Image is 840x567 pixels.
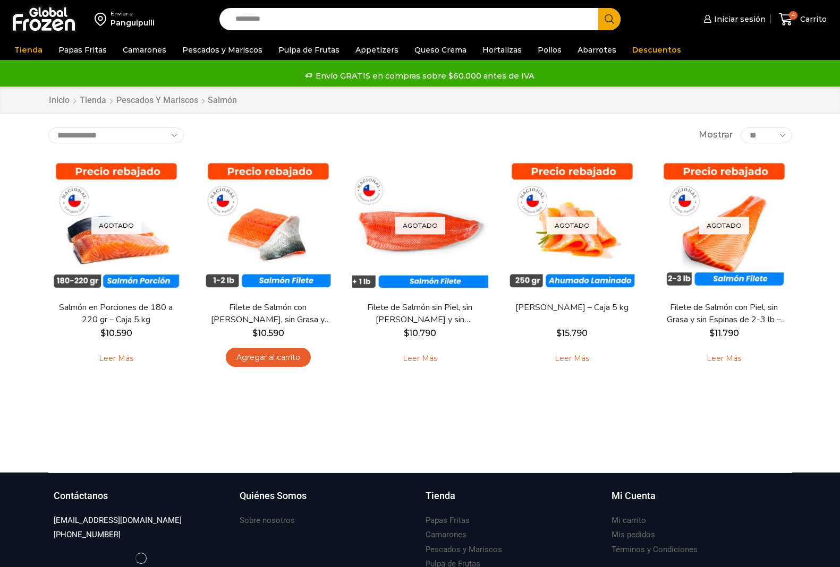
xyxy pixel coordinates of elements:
a: Abarrotes [572,40,622,60]
h3: Pescados y Mariscos [426,544,502,555]
a: Camarones [426,528,466,542]
span: 4 [789,11,797,20]
a: Quiénes Somos [240,489,415,513]
bdi: 10.590 [252,328,284,338]
span: Mostrar [699,129,733,141]
a: Pescados y Mariscos [116,94,199,107]
div: Enviar a [111,10,155,18]
bdi: 10.790 [404,328,436,338]
a: Filete de Salmón sin Piel, sin [PERSON_NAME] y sin [PERSON_NAME] – Caja 10 Kg [359,302,481,326]
span: $ [252,328,258,338]
a: Términos y Condiciones [612,543,698,557]
a: Tienda [426,489,601,513]
select: Pedido de la tienda [48,127,184,143]
a: Sobre nosotros [240,513,295,528]
p: Agotado [547,217,597,234]
nav: Breadcrumb [48,94,237,107]
a: Tienda [9,40,48,60]
img: address-field-icon.svg [95,10,111,28]
div: Panguipulli [111,18,155,28]
a: Leé más sobre “Filete de Salmón con Piel, sin Grasa y sin Espinas de 2-3 lb - Premium - Caja 10 kg” [690,348,758,370]
span: $ [709,328,715,338]
a: Camarones [117,40,172,60]
h3: Papas Fritas [426,515,470,526]
span: Carrito [797,14,827,24]
span: Iniciar sesión [711,14,766,24]
bdi: 11.790 [709,328,739,338]
h3: Términos y Condiciones [612,544,698,555]
a: [PERSON_NAME] – Caja 5 kg [511,302,633,314]
a: Leé más sobre “Salmón Ahumado Laminado - Caja 5 kg” [538,348,606,370]
h3: Contáctanos [54,489,108,503]
h3: Quiénes Somos [240,489,307,503]
a: Filete de Salmón con Piel, sin Grasa y sin Espinas de 2-3 lb – Premium – Caja 10 kg [663,302,785,326]
a: Filete de Salmón con [PERSON_NAME], sin Grasa y sin Espinas 1-2 lb – Caja 10 Kg [207,302,329,326]
a: Salmón en Porciones de 180 a 220 gr – Caja 5 kg [55,302,177,326]
h3: [EMAIL_ADDRESS][DOMAIN_NAME] [54,515,182,526]
a: Leé más sobre “Filete de Salmón sin Piel, sin Grasa y sin Espinas – Caja 10 Kg” [386,348,454,370]
a: 4 Carrito [776,7,829,32]
a: Papas Fritas [53,40,112,60]
a: Pescados y Mariscos [426,543,502,557]
p: Agotado [699,217,749,234]
a: Agregar al carrito: “Filete de Salmón con Piel, sin Grasa y sin Espinas 1-2 lb – Caja 10 Kg” [226,348,311,367]
h3: Mi carrito [612,515,646,526]
a: Papas Fritas [426,513,470,528]
a: Leé más sobre “Salmón en Porciones de 180 a 220 gr - Caja 5 kg” [82,348,150,370]
a: Pescados y Mariscos [177,40,268,60]
bdi: 10.590 [100,328,132,338]
h1: Salmón [208,95,237,105]
a: Mi carrito [612,513,646,528]
h3: Mi Cuenta [612,489,656,503]
a: Iniciar sesión [701,8,766,30]
a: Appetizers [350,40,404,60]
a: Queso Crema [409,40,472,60]
a: Tienda [79,94,107,107]
h3: Mis pedidos [612,529,655,540]
span: $ [100,328,106,338]
a: Hortalizas [477,40,527,60]
span: $ [404,328,409,338]
a: [PHONE_NUMBER] [54,528,121,542]
button: Search button [598,8,621,30]
h3: Sobre nosotros [240,515,295,526]
a: Pulpa de Frutas [273,40,345,60]
p: Agotado [395,217,445,234]
h3: Tienda [426,489,455,503]
a: [EMAIL_ADDRESS][DOMAIN_NAME] [54,513,182,528]
span: $ [556,328,562,338]
p: Agotado [91,217,141,234]
a: Descuentos [627,40,686,60]
a: Contáctanos [54,489,229,513]
h3: Camarones [426,529,466,540]
bdi: 15.790 [556,328,588,338]
a: Mi Cuenta [612,489,787,513]
a: Inicio [48,94,70,107]
h3: [PHONE_NUMBER] [54,529,121,540]
a: Mis pedidos [612,528,655,542]
a: Pollos [532,40,567,60]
